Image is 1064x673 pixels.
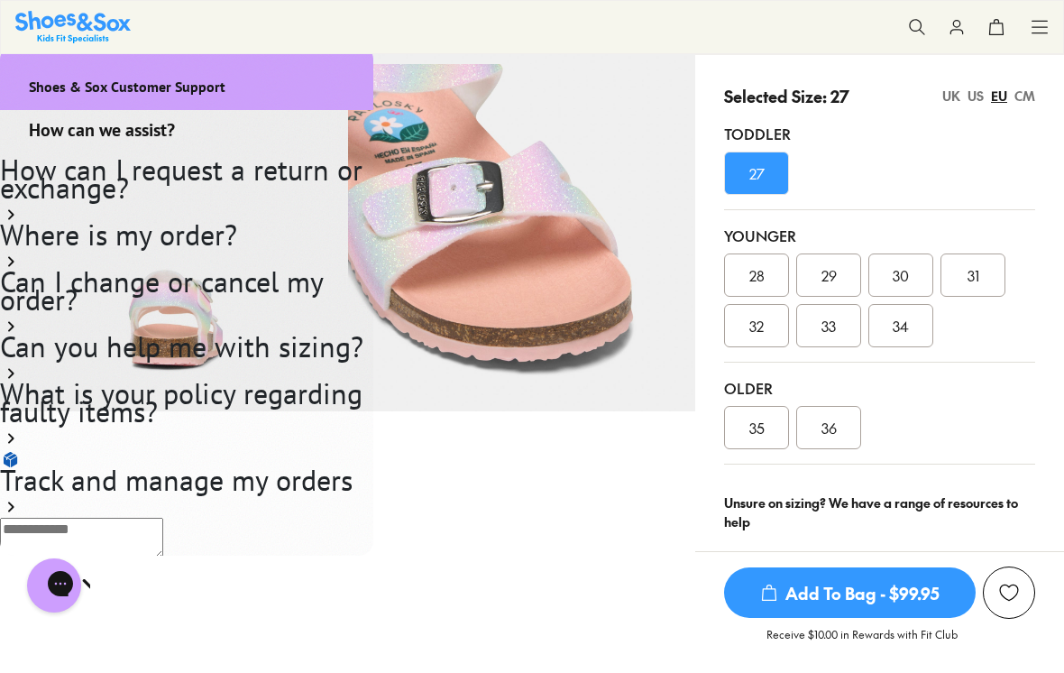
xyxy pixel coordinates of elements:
span: 28 [749,264,765,286]
span: 35 [749,417,765,438]
span: Add To Bag - $99.95 [724,567,976,618]
span: 29 [821,264,837,286]
span: 32 [749,315,764,336]
button: Add to Wishlist [983,567,1035,619]
span: 36 [821,417,837,438]
span: 33 [821,315,836,336]
p: Receive $10.00 in Rewards with Fit Club [766,626,958,659]
div: Toddler [724,123,1035,144]
a: Shoes & Sox [15,11,131,42]
iframe: Gorgias live chat messenger [18,552,90,619]
span: 30 [893,264,909,286]
img: SNS_Logo_Responsive.svg [15,11,131,42]
img: 7-567605_1 [348,64,696,412]
div: UK [942,87,960,106]
button: Add To Bag - $99.95 [724,567,976,619]
div: Younger [724,225,1035,246]
span: Shoes & Sox Customer Support [29,29,225,54]
div: US [968,87,984,106]
div: Older [724,377,1035,399]
div: Unsure on sizing? We have a range of resources to help [724,493,1035,531]
span: 31 [968,264,979,286]
span: 27 [749,162,765,184]
span: 34 [893,315,909,336]
div: CM [1014,87,1035,106]
p: Selected Size: 27 [724,84,849,108]
div: EU [991,87,1007,106]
